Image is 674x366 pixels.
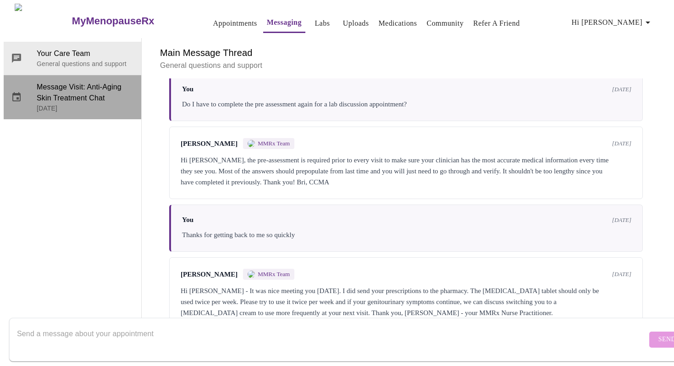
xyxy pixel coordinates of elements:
[308,14,337,33] button: Labs
[612,216,631,224] span: [DATE]
[213,17,257,30] a: Appointments
[182,229,631,240] div: Thanks for getting back to me so quickly
[248,271,255,278] img: MMRX
[181,140,238,148] span: [PERSON_NAME]
[612,140,631,147] span: [DATE]
[263,13,305,33] button: Messaging
[258,140,290,147] span: MMRx Team
[15,4,71,38] img: MyMenopauseRx Logo
[612,86,631,93] span: [DATE]
[339,14,373,33] button: Uploads
[378,17,417,30] a: Medications
[612,271,631,278] span: [DATE]
[423,14,468,33] button: Community
[160,45,652,60] h6: Main Message Thread
[267,16,302,29] a: Messaging
[427,17,464,30] a: Community
[37,59,134,68] p: General questions and support
[572,16,653,29] span: Hi [PERSON_NAME]
[37,48,134,59] span: Your Care Team
[182,85,193,93] span: You
[470,14,524,33] button: Refer a Friend
[4,42,141,75] div: Your Care TeamGeneral questions and support
[182,216,193,224] span: You
[72,15,155,27] h3: MyMenopauseRx
[315,17,330,30] a: Labs
[343,17,369,30] a: Uploads
[71,5,191,37] a: MyMenopauseRx
[210,14,261,33] button: Appointments
[181,271,238,278] span: [PERSON_NAME]
[248,140,255,147] img: MMRX
[568,13,657,32] button: Hi [PERSON_NAME]
[160,60,652,71] p: General questions and support
[37,104,134,113] p: [DATE]
[473,17,520,30] a: Refer a Friend
[4,75,141,119] div: Message Visit: Anti-Aging Skin Treatment Chat[DATE]
[17,325,647,354] textarea: Send a message about your appointment
[181,285,631,318] div: Hi [PERSON_NAME] - It was nice meeting you [DATE]. I did send your prescriptions to the pharmacy....
[37,82,134,104] span: Message Visit: Anti-Aging Skin Treatment Chat
[258,271,290,278] span: MMRx Team
[181,155,631,188] div: Hi [PERSON_NAME], the pre-assessment is required prior to every visit to make sure your clinician...
[375,14,420,33] button: Medications
[182,99,631,110] div: Do I have to complete the pre assessment again for a lab discussion appointment?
